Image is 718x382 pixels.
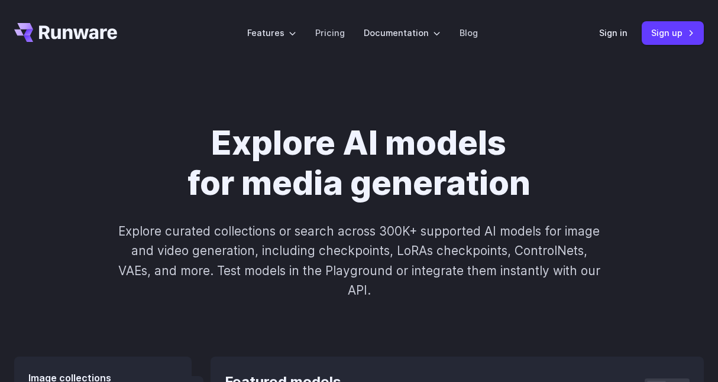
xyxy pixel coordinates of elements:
[83,123,635,203] h1: Explore AI models for media generation
[247,26,296,40] label: Features
[14,23,117,42] a: Go to /
[364,26,441,40] label: Documentation
[460,26,478,40] a: Blog
[315,26,345,40] a: Pricing
[118,221,600,300] p: Explore curated collections or search across 300K+ supported AI models for image and video genera...
[642,21,704,44] a: Sign up
[599,26,628,40] a: Sign in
